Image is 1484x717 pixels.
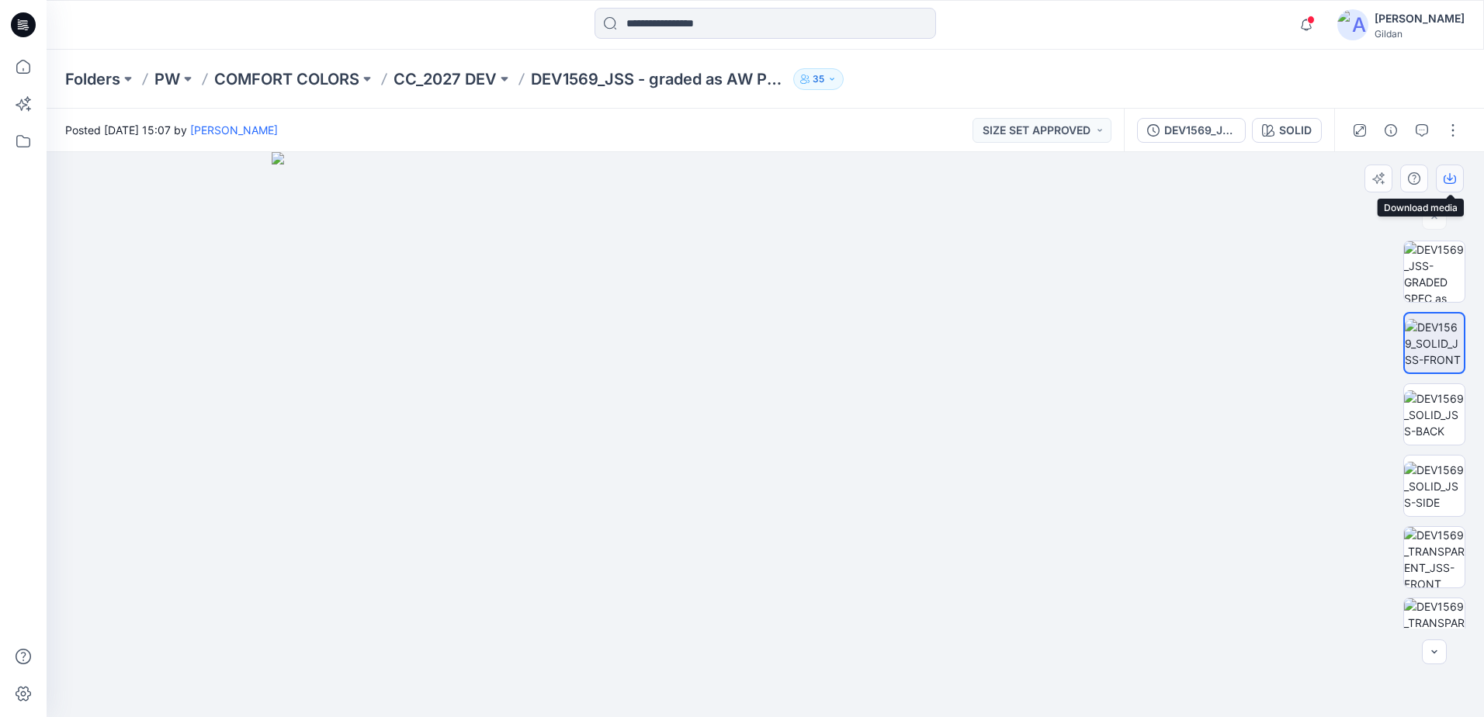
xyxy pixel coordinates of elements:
[1337,9,1368,40] img: avatar
[1404,241,1465,302] img: DEV1569_JSS-GRADED SPEC as AW Pant
[1279,122,1312,139] div: SOLID
[65,68,120,90] a: Folders
[272,152,1259,717] img: eyJhbGciOiJIUzI1NiIsImtpZCI6IjAiLCJzbHQiOiJzZXMiLCJ0eXAiOiJKV1QifQ.eyJkYXRhIjp7InR5cGUiOiJzdG9yYW...
[1375,9,1465,28] div: [PERSON_NAME]
[813,71,824,88] p: 35
[154,68,180,90] a: PW
[1404,462,1465,511] img: DEV1569_SOLID_JSS-SIDE
[531,68,787,90] p: DEV1569_JSS - graded as AW Pant
[1252,118,1322,143] button: SOLID
[65,122,278,138] span: Posted [DATE] 15:07 by
[1375,28,1465,40] div: Gildan
[793,68,844,90] button: 35
[1404,390,1465,439] img: DEV1569_SOLID_JSS-BACK
[190,123,278,137] a: [PERSON_NAME]
[1404,598,1465,659] img: DEV1569_TRANSPARENT_JSS-BACK
[1404,527,1465,587] img: DEV1569_TRANSPARENT_JSS-FRONT
[1405,319,1464,368] img: DEV1569_SOLID_JSS-FRONT
[214,68,359,90] a: COMFORT COLORS
[394,68,497,90] a: CC_2027 DEV
[1137,118,1246,143] button: DEV1569_JSS - graded as AW
[1164,122,1236,139] div: DEV1569_JSS - graded as AW
[1378,118,1403,143] button: Details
